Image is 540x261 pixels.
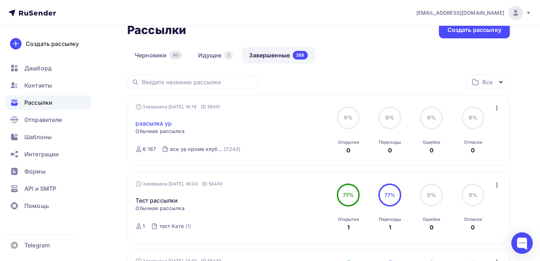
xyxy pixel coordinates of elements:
[207,103,220,110] span: 58451
[24,184,56,193] span: API и SMTP
[224,146,240,153] div: (7243)
[24,201,49,210] span: Помощь
[388,146,392,155] div: 0
[430,223,434,232] div: 0
[169,143,241,155] a: все ур кроме клуб мак (7243)
[202,180,207,188] span: ID
[384,192,395,198] span: 77%
[136,205,185,212] span: Обычная рассылка
[136,128,185,135] span: Обычная рассылка
[430,146,434,155] div: 0
[159,223,184,230] div: тест Катя
[483,78,493,86] div: Все
[427,114,436,120] span: 0%
[347,146,350,155] div: 0
[448,26,501,34] div: Создать рассылку
[26,39,79,48] div: Создать рассылку
[6,113,91,127] a: Отправители
[169,51,182,60] div: 40
[191,47,240,63] a: Идущие1
[416,9,504,16] span: [EMAIL_ADDRESS][DOMAIN_NAME]
[338,139,359,145] div: Открытия
[136,196,178,205] a: Тест рассылки
[344,114,353,120] span: 0%
[338,217,359,222] div: Открытия
[143,146,156,153] div: 6 187
[464,217,482,222] div: Отписки
[469,114,477,120] span: 0%
[170,146,223,153] div: все ур кроме клуб мак
[185,223,191,230] div: (1)
[293,51,307,60] div: 288
[24,133,52,141] span: Шаблоны
[159,220,192,232] a: тест Катя (1)
[386,114,394,120] span: 0%
[24,64,52,72] span: Дашборд
[469,192,477,198] span: 0%
[224,51,233,60] div: 1
[6,61,91,75] a: Дашборд
[423,217,440,222] div: Ошибки
[142,78,254,86] input: Введите название рассылки
[24,241,50,250] span: Telegram
[379,139,401,145] div: Переходы
[6,164,91,179] a: Формы
[471,146,475,155] div: 0
[347,223,350,232] div: 1
[24,98,52,107] span: Рассылки
[416,6,531,20] a: [EMAIL_ADDRESS][DOMAIN_NAME]
[136,180,223,188] div: Завершена [DATE], 18:00
[24,167,46,176] span: Формы
[464,139,482,145] div: Отписки
[6,130,91,144] a: Шаблоны
[127,47,190,63] a: Черновики40
[379,217,401,222] div: Переходы
[209,180,223,188] span: 58449
[201,103,206,110] span: ID
[423,139,440,145] div: Ошибки
[24,115,62,124] span: Отправители
[471,223,475,232] div: 0
[24,81,52,90] span: Контакты
[343,192,354,198] span: 77%
[136,119,172,128] a: раасылка ур
[242,47,315,63] a: Завершенные288
[6,78,91,92] a: Контакты
[143,223,145,230] div: 1
[24,150,59,158] span: Интеграции
[389,223,391,232] div: 1
[136,103,220,110] div: Завершена [DATE], 18:16
[127,23,186,37] h2: Рассылки
[427,192,436,198] span: 0%
[6,95,91,110] a: Рассылки
[467,75,510,89] button: Все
